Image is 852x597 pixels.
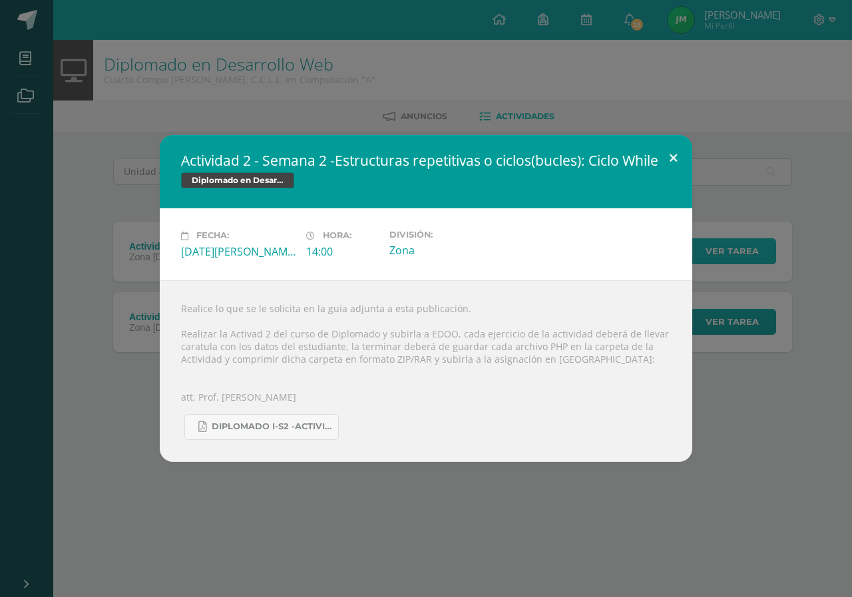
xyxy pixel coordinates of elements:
div: [DATE][PERSON_NAME] [181,244,296,259]
div: 14:00 [306,244,379,259]
h2: Actividad 2 - Semana 2 -Estructuras repetitivas o ciclos(bucles): Ciclo While [181,151,671,170]
a: Diplomado I-S2 -Actividad 2-4TO BACO-IV Unidad.pdf [184,414,339,440]
span: Diplomado I-S2 -Actividad 2-4TO BACO-IV Unidad.pdf [212,421,331,432]
div: Realice lo que se le solicita en la guía adjunta a esta publicación. Realizar la Activad 2 del cu... [160,280,692,462]
label: División: [389,230,504,240]
button: Close (Esc) [654,135,692,180]
span: Hora: [323,231,351,241]
span: Diplomado en Desarrollo Web [181,172,294,188]
span: Fecha: [196,231,229,241]
div: Zona [389,243,504,258]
